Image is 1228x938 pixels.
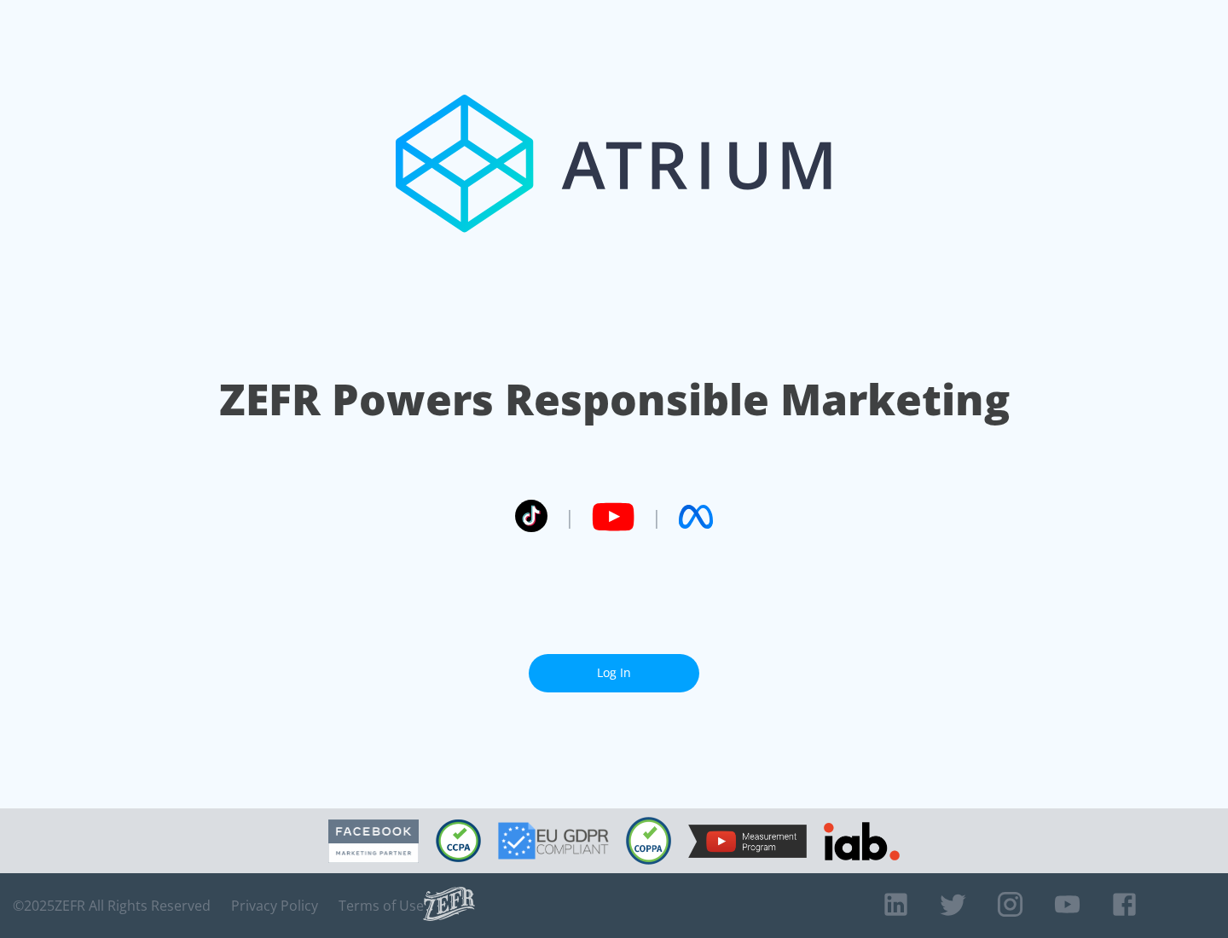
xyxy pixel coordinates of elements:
img: COPPA Compliant [626,817,671,865]
span: © 2025 ZEFR All Rights Reserved [13,897,211,914]
img: YouTube Measurement Program [688,825,807,858]
img: Facebook Marketing Partner [328,819,419,863]
a: Terms of Use [339,897,424,914]
h1: ZEFR Powers Responsible Marketing [219,370,1010,429]
img: IAB [824,822,900,860]
img: GDPR Compliant [498,822,609,860]
img: CCPA Compliant [436,819,481,862]
a: Privacy Policy [231,897,318,914]
span: | [652,504,662,530]
a: Log In [529,654,699,692]
span: | [565,504,575,530]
